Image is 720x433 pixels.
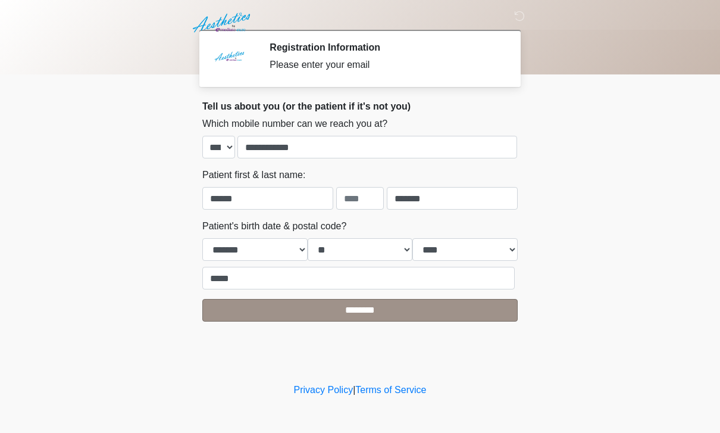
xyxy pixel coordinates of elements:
[202,117,387,131] label: Which mobile number can we reach you at?
[202,101,518,112] h2: Tell us about you (or the patient if it's not you)
[190,9,255,36] img: Aesthetics by Emediate Cure Logo
[353,385,355,395] a: |
[202,219,346,233] label: Patient's birth date & postal code?
[270,58,500,72] div: Please enter your email
[270,42,500,53] h2: Registration Information
[355,385,426,395] a: Terms of Service
[202,168,305,182] label: Patient first & last name:
[211,42,247,77] img: Agent Avatar
[294,385,353,395] a: Privacy Policy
